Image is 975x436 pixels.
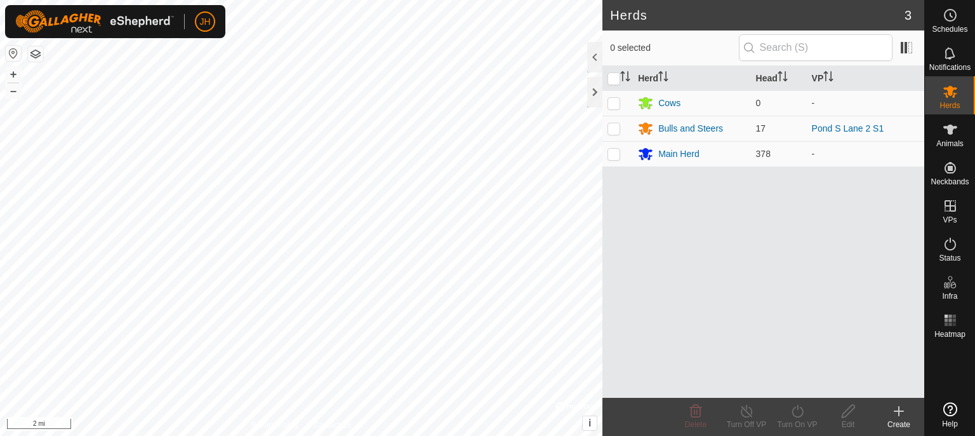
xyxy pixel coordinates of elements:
[942,420,958,428] span: Help
[610,41,738,55] span: 0 selected
[588,418,591,428] span: i
[658,73,668,83] p-sorticon: Activate to sort
[778,73,788,83] p-sorticon: Activate to sort
[314,419,351,431] a: Contact Us
[812,123,884,133] a: Pond S Lane 2 S1
[931,178,969,186] span: Neckbands
[772,419,823,430] div: Turn On VP
[943,216,957,224] span: VPs
[6,46,21,61] button: Reset Map
[807,141,924,167] td: -
[610,8,905,23] h2: Herds
[685,420,707,429] span: Delete
[807,90,924,116] td: -
[633,66,750,91] th: Herd
[756,123,766,133] span: 17
[942,292,957,300] span: Infra
[739,34,892,61] input: Search (S)
[751,66,807,91] th: Head
[756,149,771,159] span: 378
[28,46,43,62] button: Map Layers
[932,25,967,33] span: Schedules
[929,64,971,71] span: Notifications
[620,73,630,83] p-sorticon: Activate to sort
[658,122,723,135] div: Bulls and Steers
[823,419,873,430] div: Edit
[939,102,960,109] span: Herds
[873,419,924,430] div: Create
[15,10,174,33] img: Gallagher Logo
[6,83,21,99] button: –
[199,15,210,29] span: JH
[807,66,924,91] th: VP
[251,419,299,431] a: Privacy Policy
[721,419,772,430] div: Turn Off VP
[658,97,680,110] div: Cows
[658,147,700,161] div: Main Herd
[756,98,761,108] span: 0
[583,416,597,430] button: i
[925,397,975,433] a: Help
[905,6,912,25] span: 3
[936,140,964,147] span: Animals
[6,67,21,82] button: +
[939,254,960,262] span: Status
[934,330,965,338] span: Heatmap
[823,73,833,83] p-sorticon: Activate to sort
